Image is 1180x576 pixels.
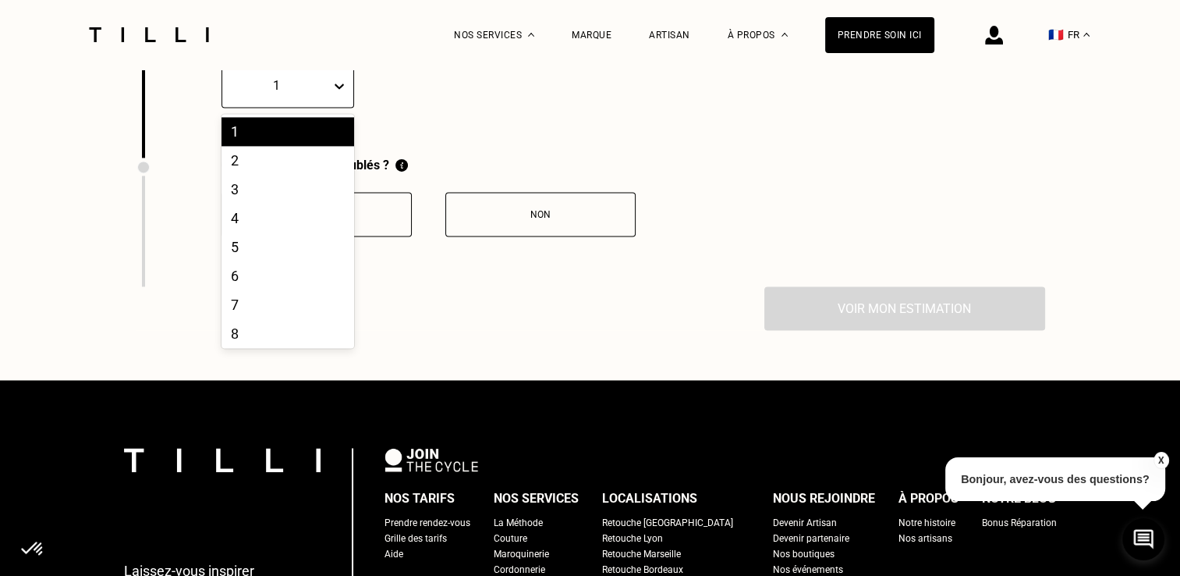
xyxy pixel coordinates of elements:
div: 8 [221,319,354,348]
a: Prendre soin ici [825,17,934,53]
p: Bonjour, avez-vous des questions? [945,457,1165,501]
button: Non [445,192,636,236]
img: icône connexion [985,26,1003,44]
a: Prendre rendez-vous [384,515,470,531]
div: Nos tarifs [384,487,455,510]
a: Grille des tarifs [384,531,447,546]
div: Localisations [602,487,697,510]
a: Bonus Réparation [982,515,1057,531]
img: Logo du service de couturière Tilli [83,27,214,42]
a: Artisan [649,30,690,41]
a: Devenir partenaire [773,531,849,546]
a: Retouche Marseille [602,546,681,562]
a: Marque [572,30,611,41]
a: Devenir Artisan [773,515,837,531]
img: Qu'est ce qu'une doublure ? [395,158,408,172]
div: 6 [221,261,354,290]
div: Nos services [494,487,579,510]
div: Non [454,209,627,220]
img: Menu déroulant [528,33,534,37]
div: 5 [221,233,354,261]
a: Maroquinerie [494,546,549,562]
div: 3 [221,175,354,204]
a: Nos artisans [898,531,952,546]
div: Nous rejoindre [773,487,875,510]
div: 4 [221,204,354,233]
button: X [1153,452,1168,469]
img: logo Join The Cycle [384,448,478,471]
a: Aide [384,546,403,562]
a: Notre histoire [898,515,955,531]
div: 1 [221,117,354,146]
div: À propos [898,487,959,510]
a: Couture [494,531,527,546]
div: 2 [221,146,354,175]
a: Retouche Lyon [602,531,663,546]
img: logo Tilli [124,448,321,472]
a: Retouche [GEOGRAPHIC_DATA] [602,515,733,531]
a: La Méthode [494,515,543,531]
span: 🇫🇷 [1048,27,1064,42]
div: 7 [221,290,354,319]
a: Nos boutiques [773,546,835,562]
div: Ce sont des rideaux doublés ? [221,158,636,172]
img: Menu déroulant à propos [781,33,788,37]
img: menu déroulant [1083,33,1090,37]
